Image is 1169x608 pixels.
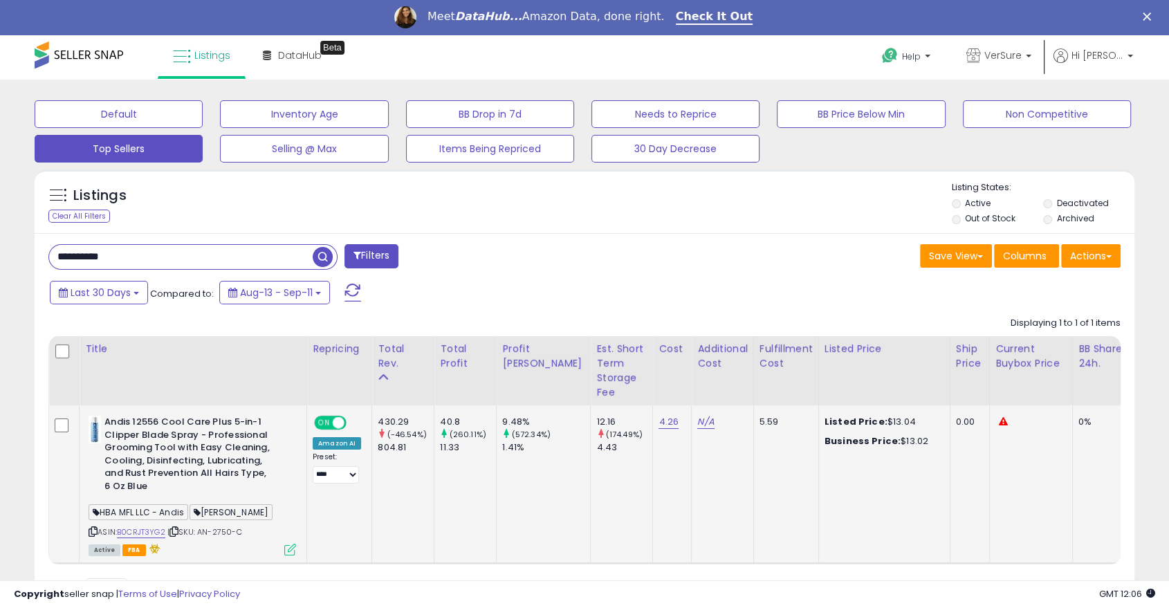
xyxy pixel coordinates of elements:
span: | SKU: AN-2750-C [167,526,242,537]
span: [PERSON_NAME] [190,504,273,520]
p: Listing States: [952,181,1134,194]
div: Fulfillment Cost [760,342,813,371]
label: Active [965,197,991,209]
div: Tooltip anchor [320,41,344,55]
strong: Copyright [14,587,64,600]
div: $13.04 [825,416,939,428]
span: Columns [1003,249,1047,263]
div: 5.59 [760,416,808,428]
button: BB Price Below Min [777,100,945,128]
div: Est. Short Term Storage Fee [596,342,647,400]
span: Hi [PERSON_NAME] [1071,48,1123,62]
a: Hi [PERSON_NAME] [1053,48,1133,80]
button: Non Competitive [963,100,1131,128]
a: VerSure [956,35,1042,80]
span: HBA MFL LLC - Andis [89,504,188,520]
button: Inventory Age [220,100,388,128]
div: Preset: [313,452,361,483]
div: 804.81 [378,441,434,454]
button: Selling @ Max [220,135,388,163]
a: DataHub [252,35,332,76]
span: OFF [344,417,367,429]
h5: Listings [73,186,127,205]
div: Total Rev. [378,342,428,371]
button: Items Being Repriced [406,135,574,163]
small: (174.49%) [606,429,643,440]
div: Cost [659,342,685,356]
div: ASIN: [89,416,296,554]
div: 11.33 [440,441,496,454]
a: Help [871,37,944,80]
small: (260.11%) [450,429,486,440]
button: Columns [994,244,1059,268]
button: Aug-13 - Sep-11 [219,281,330,304]
div: seller snap | | [14,588,240,601]
div: BB Share 24h. [1078,342,1129,371]
div: Ship Price [956,342,984,371]
div: Title [85,342,301,356]
small: (-46.54%) [387,429,427,440]
label: Deactivated [1057,197,1109,209]
div: Displaying 1 to 1 of 1 items [1011,317,1121,330]
button: Last 30 Days [50,281,148,304]
button: Filters [344,244,398,268]
button: Default [35,100,203,128]
b: Andis 12556 Cool Care Plus 5-in-1 Clipper Blade Spray - Professional Grooming Tool with Easy Clea... [104,416,273,496]
button: Actions [1061,244,1121,268]
a: N/A [697,415,714,429]
label: Out of Stock [965,212,1015,224]
div: Profit [PERSON_NAME] [502,342,584,371]
a: Privacy Policy [179,587,240,600]
div: Total Profit [440,342,490,371]
div: Close [1143,12,1157,21]
span: 2025-10-12 12:06 GMT [1099,587,1155,600]
b: Listed Price: [825,415,887,428]
a: Terms of Use [118,587,177,600]
button: Top Sellers [35,135,203,163]
a: Check It Out [676,10,753,25]
span: FBA [122,544,146,556]
span: DataHub [278,48,322,62]
div: $13.02 [825,435,939,448]
div: 9.48% [502,416,590,428]
div: Repricing [313,342,366,356]
span: Last 30 Days [71,286,131,300]
div: 0% [1078,416,1124,428]
i: DataHub... [455,10,522,23]
div: 12.16 [596,416,652,428]
span: Help [902,50,921,62]
div: 40.8 [440,416,496,428]
small: (572.34%) [512,429,551,440]
img: Profile image for Georgie [394,6,416,28]
i: hazardous material [146,544,160,553]
div: 4.43 [596,441,652,454]
div: Additional Cost [697,342,748,371]
i: Get Help [881,47,899,64]
span: All listings currently available for purchase on Amazon [89,544,120,556]
div: 0.00 [956,416,979,428]
button: Needs to Reprice [591,100,760,128]
span: Aug-13 - Sep-11 [240,286,313,300]
div: 1.41% [502,441,590,454]
button: Save View [920,244,992,268]
span: ON [315,417,333,429]
a: Listings [163,35,241,76]
div: Clear All Filters [48,210,110,223]
a: B0CRJT3YG2 [117,526,165,538]
div: Meet Amazon Data, done right. [427,10,665,24]
span: Compared to: [150,287,214,300]
div: Listed Price [825,342,944,356]
div: Amazon AI [313,437,361,450]
button: BB Drop in 7d [406,100,574,128]
span: Listings [194,48,230,62]
img: 31dU-ueKd1L._SL40_.jpg [89,416,101,443]
b: Business Price: [825,434,901,448]
button: 30 Day Decrease [591,135,760,163]
div: Current Buybox Price [995,342,1067,371]
label: Archived [1057,212,1094,224]
div: 430.29 [378,416,434,428]
a: 4.26 [659,415,679,429]
span: VerSure [984,48,1022,62]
